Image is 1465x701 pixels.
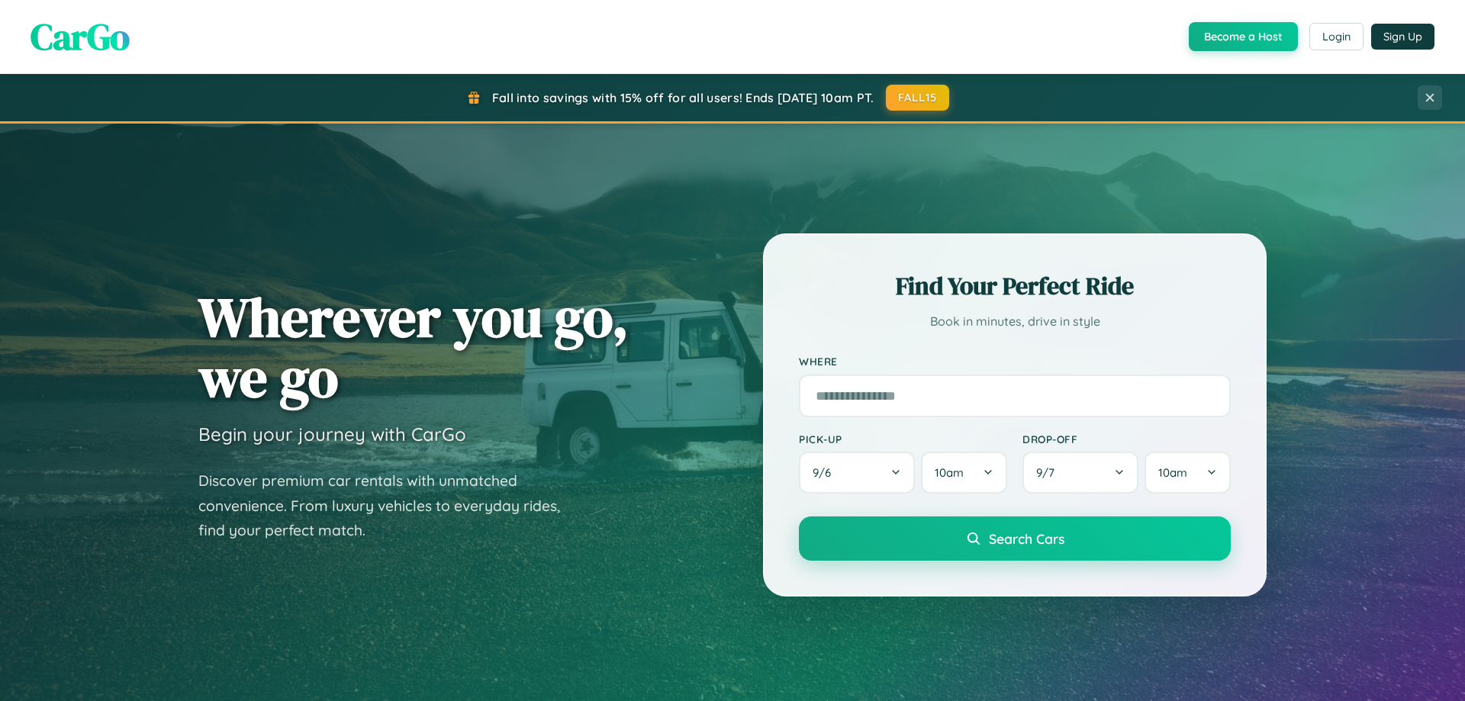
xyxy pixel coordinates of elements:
[198,423,466,445] h3: Begin your journey with CarGo
[886,85,950,111] button: FALL15
[1022,432,1231,445] label: Drop-off
[799,269,1231,303] h2: Find Your Perfect Ride
[921,452,1007,494] button: 10am
[1189,22,1298,51] button: Become a Host
[935,465,964,480] span: 10am
[799,310,1231,333] p: Book in minutes, drive in style
[1158,465,1187,480] span: 10am
[1309,23,1364,50] button: Login
[799,432,1007,445] label: Pick-up
[799,516,1231,561] button: Search Cars
[813,465,839,480] span: 9 / 6
[31,11,130,62] span: CarGo
[989,530,1064,547] span: Search Cars
[1036,465,1062,480] span: 9 / 7
[492,90,874,105] span: Fall into savings with 15% off for all users! Ends [DATE] 10am PT.
[1371,24,1434,50] button: Sign Up
[198,287,629,407] h1: Wherever you go, we go
[799,452,915,494] button: 9/6
[1022,452,1138,494] button: 9/7
[1145,452,1231,494] button: 10am
[198,468,580,543] p: Discover premium car rentals with unmatched convenience. From luxury vehicles to everyday rides, ...
[799,355,1231,368] label: Where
